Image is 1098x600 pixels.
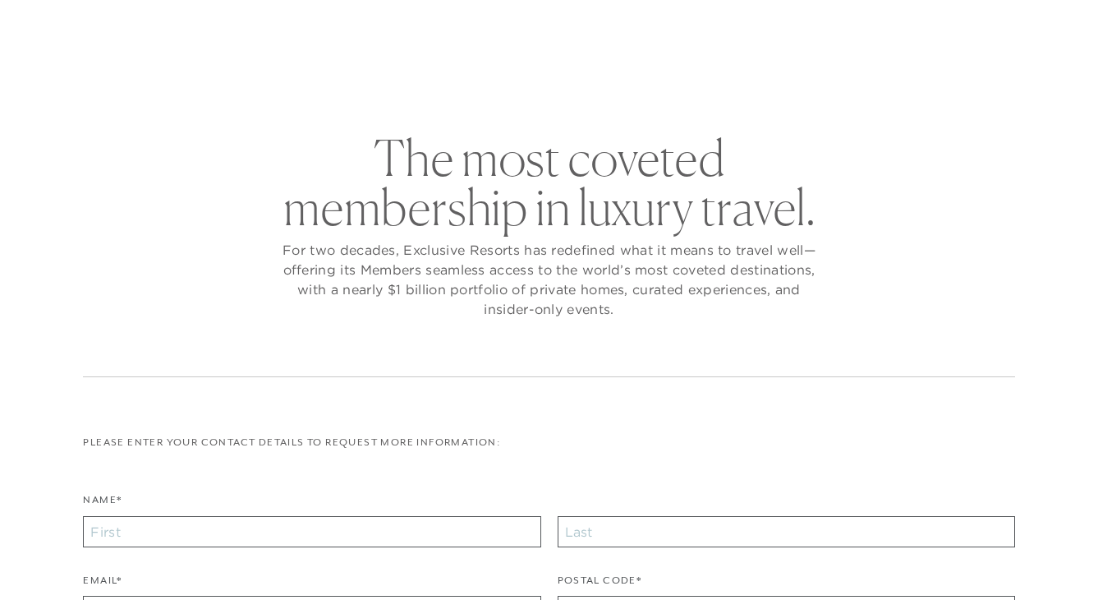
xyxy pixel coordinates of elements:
[83,573,122,597] label: Email*
[361,53,486,100] a: The Collection
[558,516,1015,547] input: Last
[83,435,1014,450] p: Please enter your contact details to request more information:
[558,573,642,597] label: Postal Code*
[46,18,117,33] a: Get Started
[278,240,820,319] p: For two decades, Exclusive Resorts has redefined what it means to travel well—offering its Member...
[278,133,820,232] h2: The most coveted membership in luxury travel.
[928,18,1009,33] a: Member Login
[83,492,122,516] label: Name*
[511,53,613,100] a: Membership
[637,53,737,100] a: Community
[83,516,540,547] input: First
